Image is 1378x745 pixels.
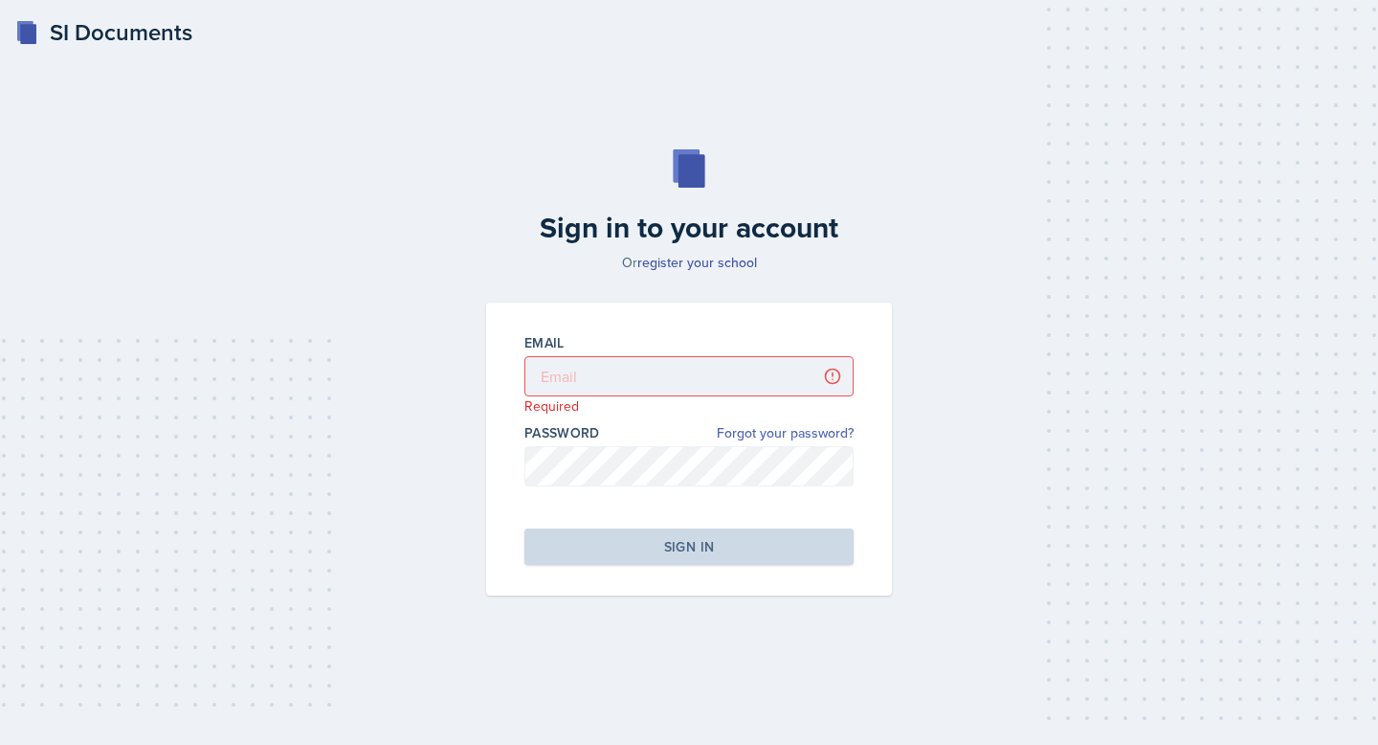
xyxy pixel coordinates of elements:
[475,253,903,272] p: Or
[637,253,757,272] a: register your school
[15,15,192,50] a: SI Documents
[664,537,714,556] div: Sign in
[524,529,854,565] button: Sign in
[524,356,854,396] input: Email
[524,423,600,442] label: Password
[475,211,903,245] h2: Sign in to your account
[717,423,854,443] a: Forgot your password?
[524,396,854,416] p: Required
[524,333,565,352] label: Email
